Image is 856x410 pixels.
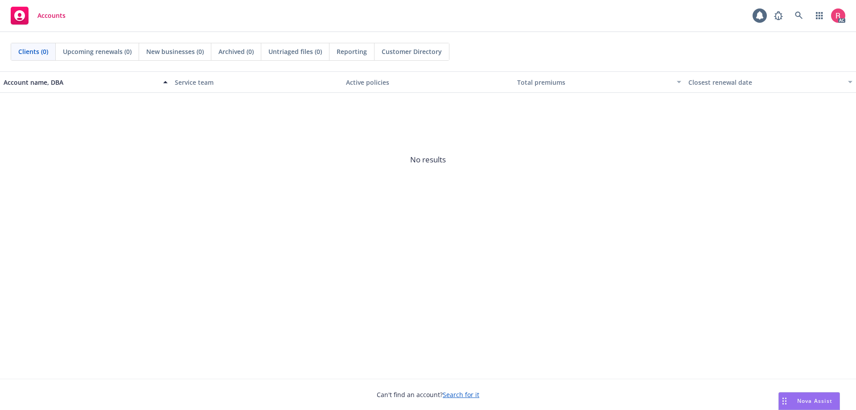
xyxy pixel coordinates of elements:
span: Archived (0) [218,47,254,56]
span: Clients (0) [18,47,48,56]
div: Service team [175,78,339,87]
a: Report a Bug [770,7,787,25]
a: Accounts [7,3,69,28]
a: Switch app [811,7,828,25]
button: Nova Assist [778,392,840,410]
span: New businesses (0) [146,47,204,56]
div: Account name, DBA [4,78,158,87]
div: Total premiums [517,78,671,87]
div: Closest renewal date [688,78,843,87]
button: Closest renewal date [685,71,856,93]
div: Drag to move [779,393,790,410]
button: Service team [171,71,342,93]
a: Search for it [443,390,479,399]
span: Can't find an account? [377,390,479,399]
button: Total premiums [514,71,685,93]
span: Customer Directory [382,47,442,56]
span: Reporting [337,47,367,56]
button: Active policies [342,71,514,93]
span: Upcoming renewals (0) [63,47,132,56]
a: Search [790,7,808,25]
div: Active policies [346,78,510,87]
span: Accounts [37,12,66,19]
img: photo [831,8,845,23]
span: Untriaged files (0) [268,47,322,56]
span: Nova Assist [797,397,832,405]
